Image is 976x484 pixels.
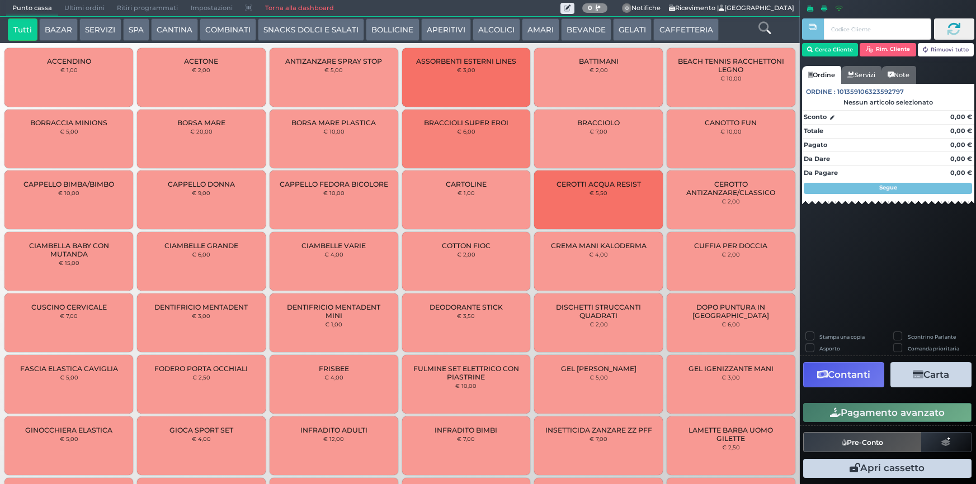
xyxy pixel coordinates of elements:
[60,128,78,135] small: € 5,00
[164,241,238,250] span: CIAMBELLE GRANDE
[424,118,508,127] span: BRACCIOLI SUPER EROI
[324,251,343,258] small: € 4,00
[20,364,118,373] span: FASCIA ELASTICA CAVIGLIA
[258,18,364,41] button: SNACKS DOLCI E SALATI
[323,128,345,135] small: € 10,00
[192,435,211,442] small: € 4,00
[561,364,636,373] span: GEL [PERSON_NAME]
[457,435,475,442] small: € 7,00
[457,251,475,258] small: € 2,00
[803,432,922,452] button: Pre-Conto
[111,1,184,16] span: Ritiri programmati
[200,18,256,41] button: COMBINATI
[824,18,931,40] input: Codice Cliente
[950,155,972,163] strong: 0,00 €
[806,87,836,97] span: Ordine :
[60,67,78,73] small: € 1,00
[192,67,210,73] small: € 2,00
[123,18,149,41] button: SPA
[544,303,653,320] span: DISCHETTI STRUCCANTI QUADRATI
[39,18,78,41] button: BAZAR
[950,169,972,177] strong: 0,00 €
[301,241,366,250] span: CIAMBELLE VARIE
[285,57,382,65] span: ANTIZANZARE SPRAY STOP
[23,180,114,188] span: CAPPELLO BIMBA/BIMBO
[58,189,79,196] small: € 10,00
[169,426,233,434] span: GIOCA SPORT SET
[804,127,823,135] strong: Totale
[58,1,111,16] span: Ultimi ordini
[722,198,740,205] small: € 2,00
[430,303,503,311] span: DEODORANTE STICK
[435,426,497,434] span: INFRADITO BIMBI
[689,364,774,373] span: GEL IGENIZZANTE MANI
[722,321,740,328] small: € 6,00
[590,374,608,381] small: € 5,00
[177,118,225,127] span: BORSA MARE
[860,43,916,56] button: Rim. Cliente
[319,364,349,373] span: FRISBEE
[803,403,972,422] button: Pagamento avanzato
[590,67,608,73] small: € 2,00
[31,303,107,311] span: CUSCINO CERVICALE
[804,155,830,163] strong: Da Dare
[411,364,521,381] span: FULMINE SET ELETTRICO CON PIASTRINE
[8,18,37,41] button: Tutti
[324,67,343,73] small: € 5,00
[908,333,956,340] label: Scontrino Parlante
[579,57,619,65] span: BATTIMANI
[841,66,881,84] a: Servizi
[676,426,786,443] span: LAMETTE BARBA UOMO GILETTE
[950,141,972,149] strong: 0,00 €
[908,345,959,352] label: Comanda prioritaria
[522,18,559,41] button: AMARI
[258,1,340,16] a: Torna alla dashboard
[561,18,611,41] button: BEVANDE
[837,87,904,97] span: 101359106323592797
[280,180,388,188] span: CAPPELLO FEDORA BICOLORE
[804,112,827,122] strong: Sconto
[458,189,475,196] small: € 1,00
[676,303,786,320] span: DOPO PUNTURA IN [GEOGRAPHIC_DATA]
[590,321,608,328] small: € 2,00
[184,57,218,65] span: ACETONE
[588,4,592,12] b: 0
[154,364,248,373] span: FODERO PORTA OCCHIALI
[14,241,124,258] span: CIAMBELLA BABY CON MUTANDA
[881,66,916,84] a: Note
[442,241,491,250] span: COTTON FIOC
[154,303,248,311] span: DENTIFRICIO MENTADENT
[192,374,210,381] small: € 2,50
[30,118,107,127] span: BORRACCIA MINIONS
[590,128,607,135] small: € 7,00
[803,459,972,478] button: Apri cassetto
[676,57,786,74] span: BEACH TENNIS RACCHETTONI LEGNO
[473,18,520,41] button: ALCOLICI
[446,180,487,188] span: CARTOLINE
[366,18,419,41] button: BOLLICINE
[291,118,376,127] span: BORSA MARE PLASTICA
[457,67,475,73] small: € 3,00
[185,1,239,16] span: Impostazioni
[421,18,471,41] button: APERITIVI
[300,426,367,434] span: INFRADITO ADULTI
[804,169,838,177] strong: Da Pagare
[6,1,58,16] span: Punto cassa
[694,241,767,250] span: CUFFIA PER DOCCIA
[802,43,859,56] button: Cerca Cliente
[151,18,198,41] button: CANTINA
[79,18,121,41] button: SERVIZI
[804,141,827,149] strong: Pagato
[722,444,740,450] small: € 2,50
[720,128,742,135] small: € 10,00
[653,18,718,41] button: CAFFETTERIA
[324,374,343,381] small: € 4,00
[455,382,477,389] small: € 10,00
[590,189,607,196] small: € 5,50
[279,303,389,320] span: DENTIFRICIO MENTADENT MINI
[325,321,342,328] small: € 1,00
[192,189,210,196] small: € 9,00
[551,241,647,250] span: CREMA MANI KALODERMA
[622,3,632,13] span: 0
[722,251,740,258] small: € 2,00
